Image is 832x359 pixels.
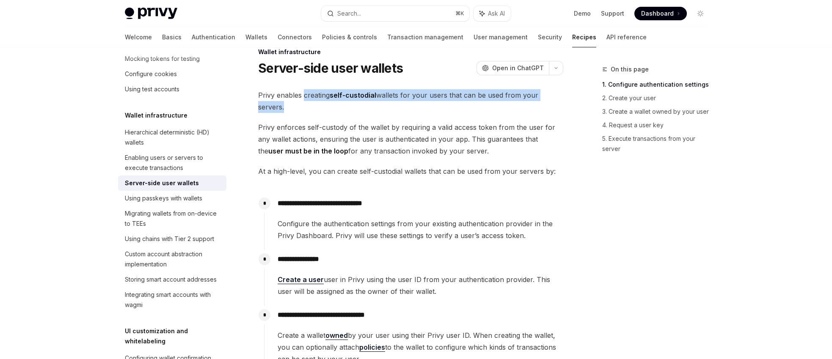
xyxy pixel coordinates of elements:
[118,125,226,150] a: Hierarchical deterministic (HD) wallets
[192,27,235,47] a: Authentication
[268,147,348,155] strong: user must be in the loop
[641,9,674,18] span: Dashboard
[359,343,385,352] a: policies
[538,27,562,47] a: Security
[474,27,528,47] a: User management
[125,69,177,79] div: Configure cookies
[574,9,591,18] a: Demo
[602,132,714,156] a: 5. Execute transactions from your server
[278,275,324,284] a: Create a user
[258,60,403,76] h1: Server-side user wallets
[118,231,226,247] a: Using chains with Tier 2 support
[125,290,221,310] div: Integrating smart accounts with wagmi
[118,150,226,175] a: Enabling users or servers to execute transactions
[278,218,563,241] span: Configure the authentication settings from your existing authentication provider in the Privy Das...
[118,206,226,231] a: Migrating wallets from on-device to TEEs
[602,91,714,105] a: 2. Create your user
[694,7,707,20] button: Toggle dark mode
[125,110,187,121] h5: Wallet infrastructure
[125,153,221,173] div: Enabling users or servers to execute transactions
[477,61,549,75] button: Open in ChatGPT
[125,193,202,203] div: Using passkeys with wallets
[325,331,348,340] a: owned
[125,234,214,244] div: Using chains with Tier 2 support
[474,6,511,21] button: Ask AI
[125,274,217,285] div: Storing smart account addresses
[572,27,596,47] a: Recipes
[118,66,226,82] a: Configure cookies
[118,247,226,272] a: Custom account abstraction implementation
[118,272,226,287] a: Storing smart account addresses
[611,64,649,74] span: On this page
[118,82,226,97] a: Using test accounts
[245,27,267,47] a: Wallets
[258,165,563,177] span: At a high-level, you can create self-custodial wallets that can be used from your servers by:
[125,178,199,188] div: Server-side user wallets
[118,191,226,206] a: Using passkeys with wallets
[488,9,505,18] span: Ask AI
[602,78,714,91] a: 1. Configure authentication settings
[322,27,377,47] a: Policies & controls
[455,10,464,17] span: ⌘ K
[118,175,226,191] a: Server-side user wallets
[125,127,221,148] div: Hierarchical deterministic (HD) wallets
[162,27,182,47] a: Basics
[125,249,221,269] div: Custom account abstraction implementation
[278,274,563,297] span: user in Privy using the user ID from your authentication provider. This user will be assigned as ...
[321,6,469,21] button: Search...⌘K
[602,118,714,132] a: 4. Request a user key
[125,326,226,346] h5: UI customization and whitelabeling
[118,287,226,312] a: Integrating smart accounts with wagmi
[125,208,221,229] div: Migrating wallets from on-device to TEEs
[492,64,544,72] span: Open in ChatGPT
[387,27,463,47] a: Transaction management
[330,91,376,99] strong: self-custodial
[278,27,312,47] a: Connectors
[125,8,177,19] img: light logo
[606,27,647,47] a: API reference
[125,27,152,47] a: Welcome
[258,121,563,157] span: Privy enforces self-custody of the wallet by requiring a valid access token from the user for any...
[125,84,179,94] div: Using test accounts
[258,89,563,113] span: Privy enables creating wallets for your users that can be used from your servers.
[601,9,624,18] a: Support
[634,7,687,20] a: Dashboard
[337,8,361,19] div: Search...
[602,105,714,118] a: 3. Create a wallet owned by your user
[258,48,563,56] div: Wallet infrastructure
